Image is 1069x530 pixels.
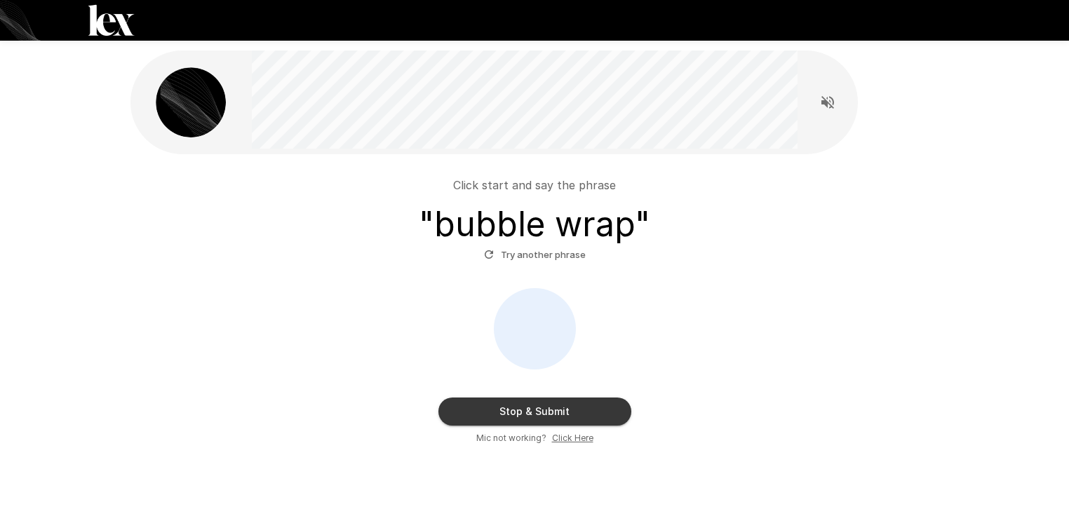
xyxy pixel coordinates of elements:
button: Read questions aloud [814,88,842,116]
h3: " bubble wrap " [419,205,650,244]
p: Click start and say the phrase [453,177,616,193]
img: lex_avatar2.png [156,67,226,137]
button: Try another phrase [480,244,589,266]
button: Stop & Submit [438,397,631,426]
span: Mic not working? [476,431,546,445]
u: Click Here [552,433,593,443]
